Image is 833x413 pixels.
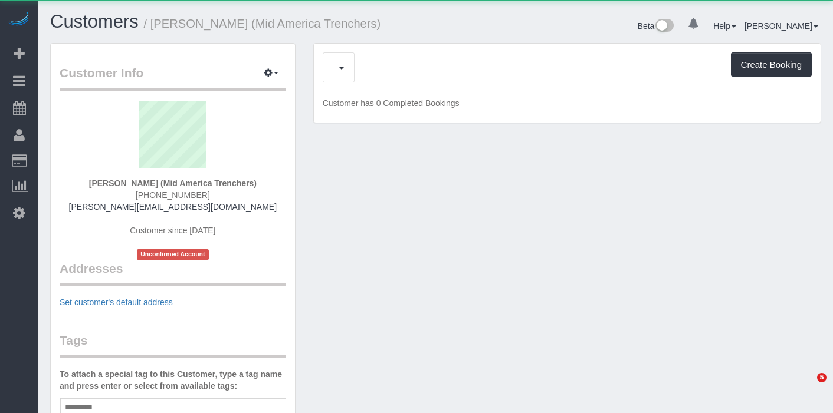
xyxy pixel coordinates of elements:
[793,373,821,401] iframe: Intercom live chat
[7,12,31,28] img: Automaid Logo
[817,373,827,382] span: 5
[89,179,257,188] strong: [PERSON_NAME] (Mid America Trenchers)
[60,298,173,307] a: Set customer's default address
[137,249,209,259] span: Unconfirmed Account
[136,190,210,200] span: [PHONE_NUMBER]
[50,11,139,32] a: Customers
[60,332,286,358] legend: Tags
[654,19,674,34] img: New interface
[638,21,674,31] a: Beta
[731,52,812,77] button: Create Booking
[144,17,381,30] small: / [PERSON_NAME] (Mid America Trenchers)
[60,64,286,91] legend: Customer Info
[60,368,286,392] label: To attach a special tag to this Customer, type a tag name and press enter or select from availabl...
[745,21,818,31] a: [PERSON_NAME]
[130,226,215,235] span: Customer since [DATE]
[713,21,736,31] a: Help
[69,202,277,212] a: [PERSON_NAME][EMAIL_ADDRESS][DOMAIN_NAME]
[323,97,812,109] p: Customer has 0 Completed Bookings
